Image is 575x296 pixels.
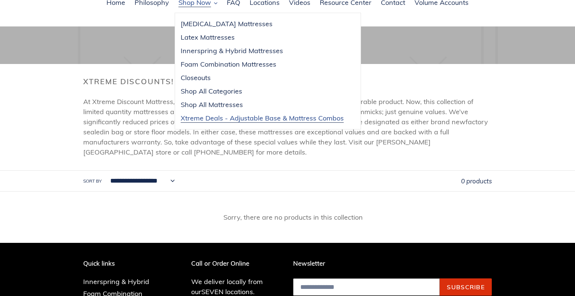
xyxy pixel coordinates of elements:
[83,97,492,157] p: At Xtreme Discount Mattress, our everyday price is 1/2 to 1/3 of the competition's comparable pro...
[181,33,235,42] span: Latex Mattresses
[175,44,349,58] a: Innerspring & Hybrid Mattresses
[447,283,485,291] span: Subscribe
[181,60,276,69] span: Foam Combination Mattresses
[175,31,349,44] a: Latex Mattresses
[440,278,492,296] button: Subscribe
[175,17,349,31] a: [MEDICAL_DATA] Mattresses
[461,177,492,185] span: 0 products
[94,212,492,222] p: Sorry, there are no products in this collection
[175,71,349,85] a: Closeouts
[293,260,492,267] p: Newsletter
[293,278,440,296] input: Email address
[181,114,344,123] span: Xtreme Deals - Adjustable Base & Mattress Combos
[181,19,273,28] span: [MEDICAL_DATA] Mattresses
[175,112,349,125] a: Xtreme Deals - Adjustable Base & Mattress Combos
[175,85,349,98] a: Shop All Categories
[83,277,149,286] a: Innerspring & Hybrid
[191,260,282,267] p: Call or Order Online
[83,118,488,136] span: factory sealed
[83,77,492,86] h2: Xtreme Discounts!
[83,178,102,184] label: Sort by
[175,98,349,112] a: Shop All Mattresses
[181,73,211,82] span: Closeouts
[181,46,283,55] span: Innerspring & Hybrid Mattresses
[175,58,349,71] a: Foam Combination Mattresses
[83,260,160,267] p: Quick links
[181,100,243,109] span: Shop All Mattresses
[181,87,242,96] span: Shop All Categories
